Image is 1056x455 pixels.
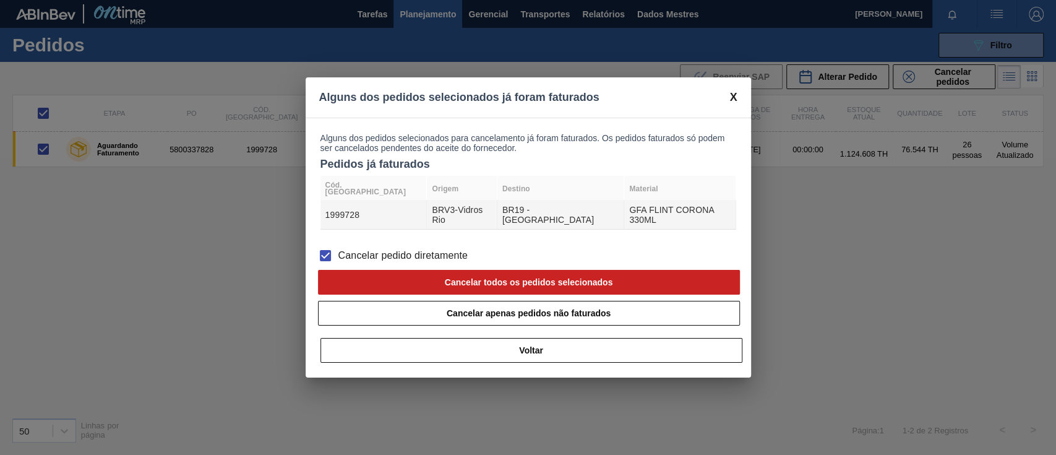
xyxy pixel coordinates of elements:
font: Cancelar todos os pedidos selecionados [445,277,613,287]
font: Pedidos já faturados [320,158,430,170]
font: Cancelar pedido diretamente [338,250,468,261]
font: Cód. [GEOGRAPHIC_DATA] [325,181,406,197]
font: Material [629,184,658,193]
font: Alguns dos pedidos selecionados para cancelamento já foram faturados. Os pedidos faturados só pod... [320,133,725,153]
font: Destino [502,184,530,193]
font: BR19 - [GEOGRAPHIC_DATA] [502,206,594,225]
font: 1999728 [325,210,360,220]
font: Alguns dos pedidos selecionados já foram faturados [319,91,599,103]
font: Voltar [519,345,543,355]
font: Cancelar apenas pedidos não faturados [447,308,611,318]
font: BRV3-Vidros Rio [432,206,483,225]
button: Cancelar todos os pedidos selecionados [318,270,740,295]
font: Origem [432,184,458,193]
button: Cancelar apenas pedidos não faturados [318,301,740,326]
font: GFA FLINT CORONA 330ML [629,206,714,225]
button: Voltar [320,338,742,363]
